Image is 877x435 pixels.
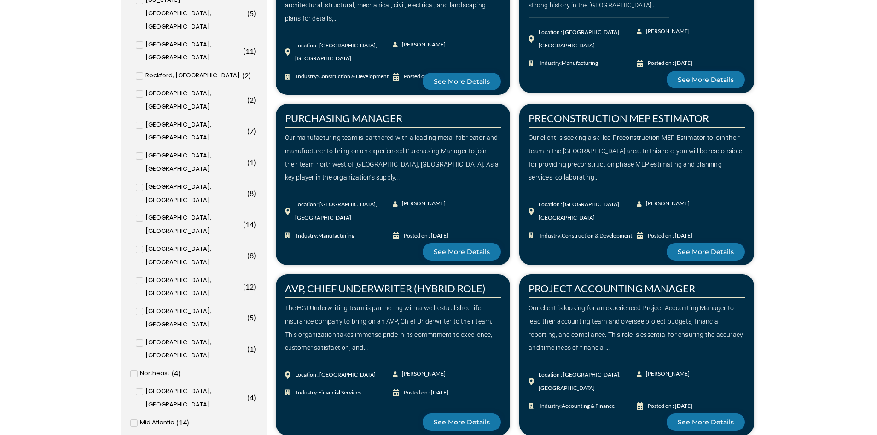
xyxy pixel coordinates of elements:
[145,274,241,301] span: [GEOGRAPHIC_DATA], [GEOGRAPHIC_DATA]
[247,313,250,322] span: (
[539,368,637,395] div: Location : [GEOGRAPHIC_DATA], [GEOGRAPHIC_DATA]
[249,71,251,80] span: )
[644,367,690,381] span: [PERSON_NAME]
[242,71,244,80] span: (
[294,229,354,243] span: Industry:
[145,305,245,331] span: [GEOGRAPHIC_DATA], [GEOGRAPHIC_DATA]
[247,9,250,17] span: (
[637,25,691,38] a: [PERSON_NAME]
[423,413,501,431] a: See More Details
[644,25,690,38] span: [PERSON_NAME]
[145,118,245,145] span: [GEOGRAPHIC_DATA], [GEOGRAPHIC_DATA]
[537,57,598,70] span: Industry:
[145,87,245,114] span: [GEOGRAPHIC_DATA], [GEOGRAPHIC_DATA]
[247,95,250,104] span: (
[247,127,250,135] span: (
[644,197,690,210] span: [PERSON_NAME]
[243,220,245,229] span: (
[423,243,501,261] a: See More Details
[529,229,637,243] a: Industry:Construction & Development
[250,189,254,197] span: 8
[318,389,361,396] span: Financial Services
[562,59,598,66] span: Manufacturing
[648,57,692,70] div: Posted on : [DATE]
[244,71,249,80] span: 2
[245,46,254,55] span: 11
[434,419,490,425] span: See More Details
[178,369,180,377] span: )
[678,419,734,425] span: See More Details
[245,220,254,229] span: 14
[667,243,745,261] a: See More Details
[404,229,448,243] div: Posted on : [DATE]
[637,367,691,381] a: [PERSON_NAME]
[400,197,446,210] span: [PERSON_NAME]
[250,344,254,353] span: 1
[247,189,250,197] span: (
[247,393,250,402] span: (
[145,38,241,65] span: [GEOGRAPHIC_DATA], [GEOGRAPHIC_DATA]
[250,158,254,167] span: 1
[254,313,256,322] span: )
[250,313,254,322] span: 5
[537,400,615,413] span: Industry:
[174,369,178,377] span: 4
[434,78,490,85] span: See More Details
[423,73,501,90] a: See More Details
[529,400,637,413] a: Industry:Accounting & Finance
[667,413,745,431] a: See More Details
[294,386,361,400] span: Industry:
[254,46,256,55] span: )
[393,197,447,210] a: [PERSON_NAME]
[295,39,393,66] div: Location : [GEOGRAPHIC_DATA], [GEOGRAPHIC_DATA]
[637,197,691,210] a: [PERSON_NAME]
[648,229,692,243] div: Posted on : [DATE]
[529,112,709,124] a: PRECONSTRUCTION MEP ESTIMATOR
[172,369,174,377] span: (
[648,400,692,413] div: Posted on : [DATE]
[529,302,745,354] div: Our client is looking for an experienced Project Accounting Manager to lead their accounting team...
[529,282,695,295] a: PROJECT ACCOUNTING MANAGER
[140,416,174,429] span: Mid Atlantic
[247,158,250,167] span: (
[179,418,187,427] span: 14
[254,282,256,291] span: )
[400,38,446,52] span: [PERSON_NAME]
[285,302,501,354] div: The HGI Underwriting team is partnering with a well-established life insurance company to bring o...
[295,368,376,382] div: Location : [GEOGRAPHIC_DATA]
[187,418,189,427] span: )
[254,220,256,229] span: )
[250,95,254,104] span: 2
[404,386,448,400] div: Posted on : [DATE]
[678,249,734,255] span: See More Details
[176,418,179,427] span: (
[140,367,169,380] span: Northeast
[145,211,241,238] span: [GEOGRAPHIC_DATA], [GEOGRAPHIC_DATA]
[145,69,240,82] span: Rockford, [GEOGRAPHIC_DATA]
[400,367,446,381] span: [PERSON_NAME]
[678,76,734,83] span: See More Details
[145,336,245,363] span: [GEOGRAPHIC_DATA], [GEOGRAPHIC_DATA]
[285,131,501,184] div: Our manufacturing team is partnered with a leading metal fabricator and manufacturer to bring on ...
[539,26,637,52] div: Location : [GEOGRAPHIC_DATA], [GEOGRAPHIC_DATA]
[295,198,393,225] div: Location : [GEOGRAPHIC_DATA], [GEOGRAPHIC_DATA]
[250,127,254,135] span: 7
[243,46,245,55] span: (
[250,251,254,260] span: 8
[562,402,615,409] span: Accounting & Finance
[285,112,402,124] a: PURCHASING MANAGER
[254,189,256,197] span: )
[254,95,256,104] span: )
[285,386,393,400] a: Industry:Financial Services
[667,71,745,88] a: See More Details
[254,251,256,260] span: )
[254,127,256,135] span: )
[318,232,354,239] span: Manufacturing
[562,232,632,239] span: Construction & Development
[393,367,447,381] a: [PERSON_NAME]
[285,282,486,295] a: AVP, CHIEF UNDERWRITER (HYBRID ROLE)
[529,57,637,70] a: Industry:Manufacturing
[254,158,256,167] span: )
[285,229,393,243] a: Industry:Manufacturing
[250,9,254,17] span: 5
